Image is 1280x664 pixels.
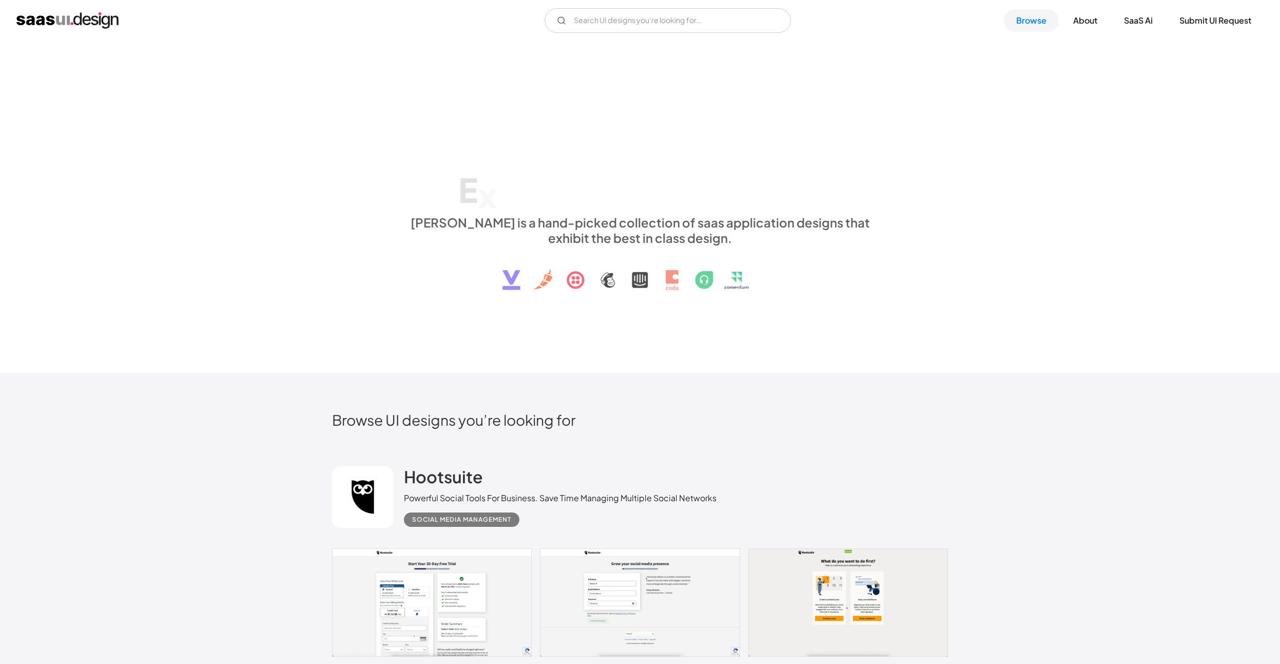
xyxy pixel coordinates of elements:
[545,8,791,33] input: Search UI designs you're looking for...
[545,8,791,33] form: Email Form
[404,466,483,492] a: Hootsuite
[404,492,716,504] div: Powerful Social Tools For Business. Save Time Managing Multiple Social Networks
[478,175,497,215] div: x
[16,12,119,29] a: home
[1167,9,1264,32] a: Submit UI Request
[404,466,483,487] h2: Hootsuite
[484,245,796,299] img: text, icon, saas logo
[1004,9,1059,32] a: Browse
[412,514,511,526] div: Social Media Management
[404,215,876,245] div: [PERSON_NAME] is a hand-picked collection of saas application designs that exhibit the best in cl...
[458,170,478,210] div: E
[404,125,876,204] h1: Explore SaaS UI design patterns & interactions.
[1112,9,1165,32] a: SaaS Ai
[332,411,948,429] h2: Browse UI designs you’re looking for
[1061,9,1110,32] a: About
